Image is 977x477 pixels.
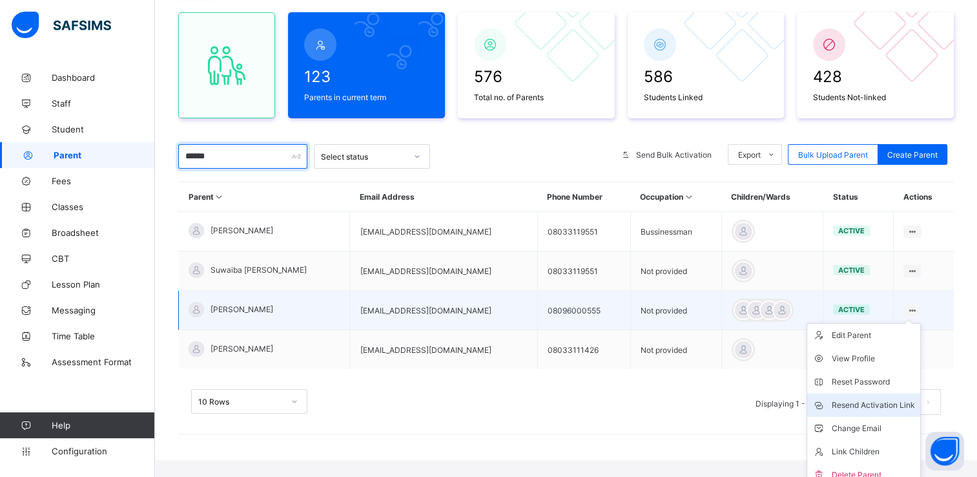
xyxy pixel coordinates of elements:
div: 10 Rows [198,397,283,407]
td: [EMAIL_ADDRESS][DOMAIN_NAME] [350,330,537,370]
span: Fees [52,176,155,186]
span: Students Linked [644,92,768,102]
th: Actions [894,182,954,212]
span: active [838,305,865,314]
span: Total no. of Parents [474,92,599,102]
td: Not provided [630,251,721,291]
span: Send Bulk Activation [636,150,712,160]
span: Help [52,420,154,430]
div: View Profile [832,352,915,365]
th: Parent [179,182,350,212]
span: Classes [52,202,155,212]
div: Select status [321,152,406,162]
td: Not provided [630,291,721,330]
span: [PERSON_NAME] [211,304,273,314]
span: [PERSON_NAME] [211,226,273,235]
td: 08033119551 [537,212,630,251]
div: Resend Activation Link [832,399,915,412]
button: next page [915,389,941,415]
td: [EMAIL_ADDRESS][DOMAIN_NAME] [350,212,537,251]
td: [EMAIL_ADDRESS][DOMAIN_NAME] [350,251,537,291]
span: 123 [304,67,429,86]
th: Email Address [350,182,537,212]
span: Lesson Plan [52,279,155,290]
td: 08033111426 [537,330,630,370]
span: Suwaiba [PERSON_NAME] [211,265,307,275]
td: 08096000555 [537,291,630,330]
span: CBT [52,253,155,264]
td: Not provided [630,330,721,370]
span: 586 [644,67,768,86]
li: 下一页 [915,389,941,415]
span: Parent [54,150,155,160]
img: safsims [12,12,111,39]
i: Sort in Ascending Order [683,192,694,202]
span: Students Not-linked [813,92,938,102]
span: 428 [813,67,938,86]
span: Configuration [52,446,154,456]
th: Status [823,182,894,212]
span: Assessment Format [52,357,155,367]
li: Displaying 1 - 4 out of 4 [746,389,852,415]
span: Dashboard [52,72,155,83]
span: Staff [52,98,155,109]
span: Student [52,124,155,134]
th: Children/Wards [721,182,823,212]
span: active [838,226,865,235]
td: [EMAIL_ADDRESS][DOMAIN_NAME] [350,291,537,330]
span: 576 [474,67,599,86]
div: Reset Password [832,376,915,388]
span: Parents in current term [304,92,429,102]
th: Phone Number [537,182,630,212]
span: Bulk Upload Parent [798,150,868,160]
div: Change Email [832,422,915,435]
span: Create Parent [887,150,938,160]
span: active [838,266,865,275]
span: Broadsheet [52,228,155,238]
span: [PERSON_NAME] [211,344,273,354]
th: Occupation [630,182,721,212]
span: Time Table [52,331,155,341]
div: Link Children [832,445,915,458]
i: Sort in Ascending Order [214,192,225,202]
td: Bussinessman [630,212,721,251]
span: Messaging [52,305,155,315]
div: Edit Parent [832,329,915,342]
button: Open asap [925,432,964,471]
span: Export [738,150,761,160]
td: 08033119551 [537,251,630,291]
